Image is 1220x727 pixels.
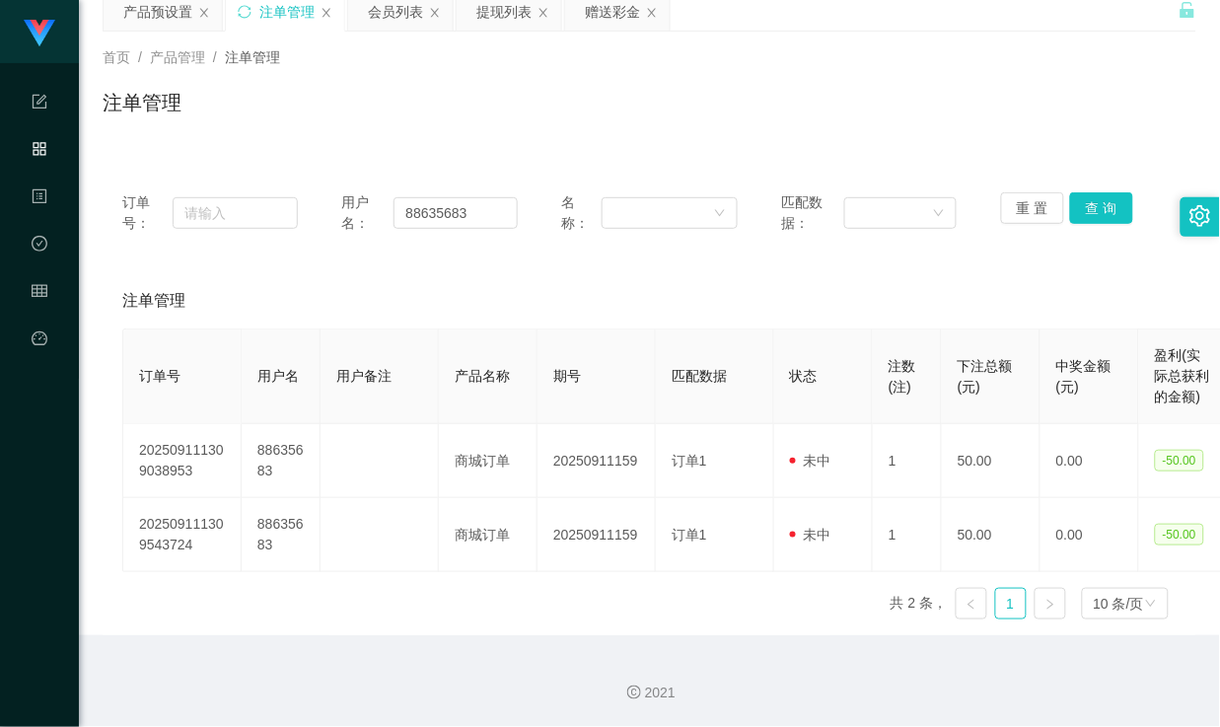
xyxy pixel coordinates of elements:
span: -50.00 [1155,524,1204,545]
td: 1 [873,498,942,572]
td: 0.00 [1041,498,1139,572]
i: 图标: profile [32,180,47,219]
span: 注数(注) [889,358,916,395]
span: 未中 [790,453,831,469]
span: / [213,49,217,65]
button: 重 置 [1001,192,1064,224]
a: 1 [996,589,1026,618]
span: 系统配置 [32,95,47,270]
span: 订单1 [672,527,707,543]
td: 202509111309038953 [123,424,242,498]
i: 图标: sync [238,5,251,19]
li: 1 [995,588,1027,619]
span: 未中 [790,527,831,543]
td: 0.00 [1041,424,1139,498]
span: 中奖金额(元) [1056,358,1112,395]
input: 请输入 [173,197,298,229]
li: 上一页 [956,588,987,619]
i: 图标: close [429,7,441,19]
li: 共 2 条， [891,588,948,619]
span: 订单1 [672,453,707,469]
i: 图标: close [198,7,210,19]
span: 内容中心 [32,189,47,365]
span: -50.00 [1155,450,1204,472]
i: 图标: check-circle-o [32,227,47,266]
input: 请输入 [394,197,517,229]
i: 图标: appstore-o [32,132,47,172]
li: 下一页 [1035,588,1066,619]
i: 图标: left [966,599,977,611]
span: 产品管理 [32,142,47,318]
img: logo.9652507e.png [24,20,55,47]
span: 产品名称 [455,368,510,384]
td: 88635683 [242,498,321,572]
i: 图标: setting [1189,205,1211,227]
span: 数据中心 [32,237,47,412]
div: 2021 [95,683,1204,703]
td: 1 [873,424,942,498]
span: 注单管理 [225,49,280,65]
td: 商城订单 [439,424,538,498]
i: 图标: form [32,85,47,124]
span: 订单号： [122,192,173,234]
td: 20250911159 [538,498,656,572]
span: 会员管理 [32,284,47,460]
td: 202509111309543724 [123,498,242,572]
span: 首页 [103,49,130,65]
a: 图标: dashboard平台首页 [32,320,47,519]
span: 用户备注 [336,368,392,384]
span: 名称： [561,192,602,234]
td: 50.00 [942,498,1041,572]
span: 状态 [790,368,818,384]
td: 88635683 [242,424,321,498]
td: 20250911159 [538,424,656,498]
button: 查 询 [1070,192,1133,224]
span: 订单号 [139,368,180,384]
i: 图标: unlock [1179,1,1196,19]
span: / [138,49,142,65]
span: 下注总额(元) [958,358,1013,395]
h1: 注单管理 [103,88,181,117]
div: 10 条/页 [1094,589,1144,618]
span: 匹配数据： [781,192,844,234]
i: 图标: close [321,7,332,19]
i: 图标: down [933,207,945,221]
td: 50.00 [942,424,1041,498]
span: 注单管理 [122,289,185,313]
td: 商城订单 [439,498,538,572]
i: 图标: close [646,7,658,19]
span: 盈利(实际总获利的金额) [1155,347,1210,404]
i: 图标: copyright [627,686,641,699]
i: 图标: down [1145,598,1157,612]
i: 图标: down [714,207,726,221]
span: 用户名 [257,368,299,384]
span: 用户名： [342,192,395,234]
i: 图标: right [1044,599,1056,611]
span: 产品管理 [150,49,205,65]
i: 图标: close [538,7,549,19]
span: 匹配数据 [672,368,727,384]
i: 图标: table [32,274,47,314]
span: 期号 [553,368,581,384]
